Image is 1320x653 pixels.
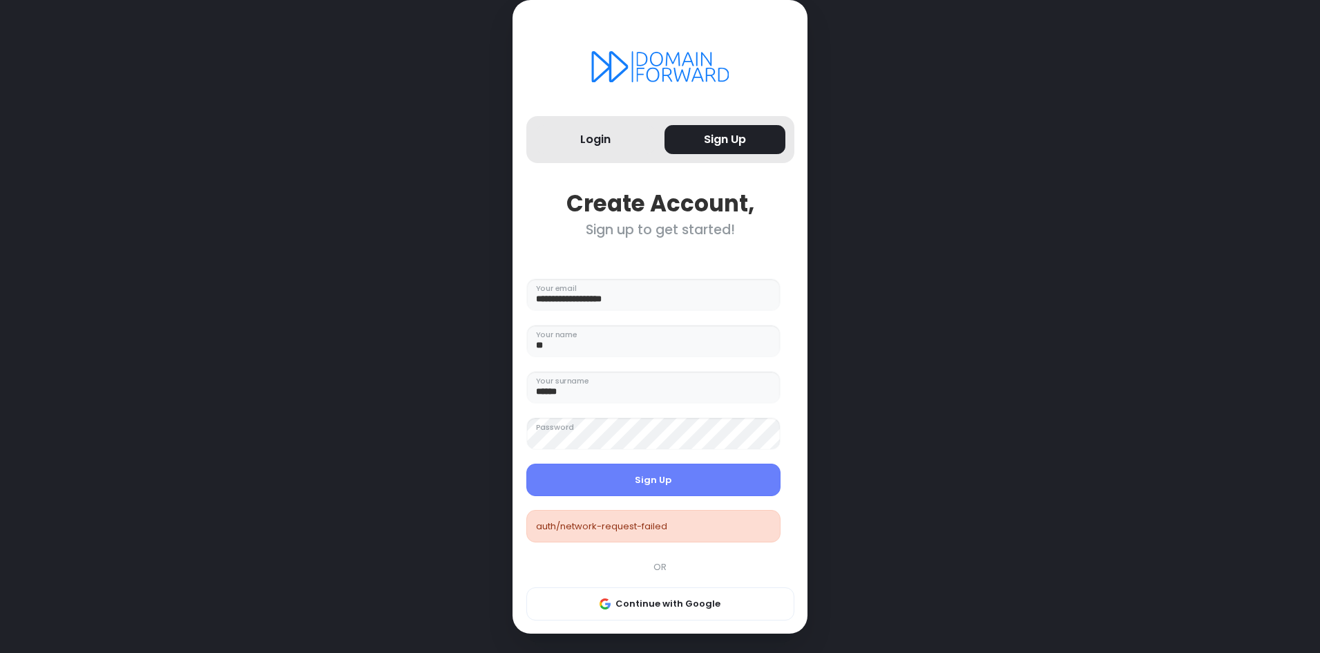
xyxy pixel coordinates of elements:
[519,560,801,574] div: OR
[526,190,794,217] div: Create Account,
[526,510,781,543] div: auth/network-request-failed
[526,222,794,238] div: Sign up to get started!
[526,464,781,497] button: Sign Up
[535,125,656,155] button: Login
[664,125,785,155] button: Sign Up
[526,587,794,621] button: Continue with Google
